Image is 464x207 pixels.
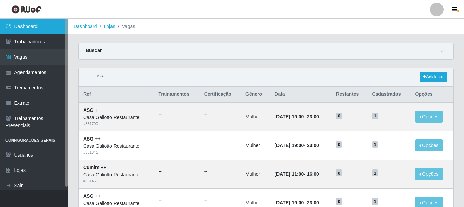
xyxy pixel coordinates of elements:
strong: ASG + [83,107,98,113]
button: Opções [415,168,443,180]
div: # 331700 [83,121,150,127]
th: Certificação [200,87,241,103]
strong: - [274,114,319,119]
strong: - [274,171,319,177]
div: Casa Galiotto Restaurante [83,200,150,207]
nav: breadcrumb [68,19,464,34]
div: Casa Galiotto Restaurante [83,114,150,121]
span: 1 [372,198,378,205]
span: 0 [336,113,342,119]
th: Gênero [241,87,270,103]
span: 0 [336,169,342,176]
strong: Buscar [86,48,102,53]
th: Ref [79,87,154,103]
span: 1 [372,141,378,148]
div: # 331341 [83,150,150,156]
strong: - [274,143,319,148]
strong: ASG ++ [83,193,101,199]
ul: -- [204,110,237,118]
strong: - [274,200,319,205]
ul: -- [158,110,196,118]
img: CoreUI Logo [11,5,42,14]
span: 0 [336,141,342,148]
ul: -- [204,139,237,146]
button: Opções [415,111,443,123]
time: 23:00 [307,114,319,119]
time: 23:00 [307,143,319,148]
ul: -- [158,168,196,175]
time: 16:00 [307,171,319,177]
button: Opções [415,139,443,151]
th: Data [270,87,332,103]
th: Trainamentos [154,87,200,103]
div: Lista [79,68,453,86]
time: [DATE] 19:00 [274,143,304,148]
time: [DATE] 19:00 [274,200,304,205]
ul: -- [204,168,237,175]
div: Casa Galiotto Restaurante [83,143,150,150]
td: Mulher [241,160,270,188]
td: Mulher [241,131,270,160]
a: Adicionar [420,72,447,82]
div: # 331451 [83,178,150,184]
strong: ASG ++ [83,136,101,142]
th: Cadastradas [368,87,411,103]
span: 1 [372,169,378,176]
span: 0 [336,198,342,205]
time: [DATE] 11:00 [274,171,304,177]
strong: Cumim ++ [83,165,106,170]
ul: -- [158,139,196,146]
span: 1 [372,113,378,119]
th: Restantes [332,87,368,103]
a: Lojas [104,24,115,29]
time: [DATE] 19:00 [274,114,304,119]
div: Casa Galiotto Restaurante [83,171,150,178]
a: Dashboard [74,24,97,29]
td: Mulher [241,102,270,131]
th: Opções [411,87,453,103]
time: 23:00 [307,200,319,205]
li: Vagas [115,23,135,30]
ul: -- [158,196,196,204]
ul: -- [204,196,237,204]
